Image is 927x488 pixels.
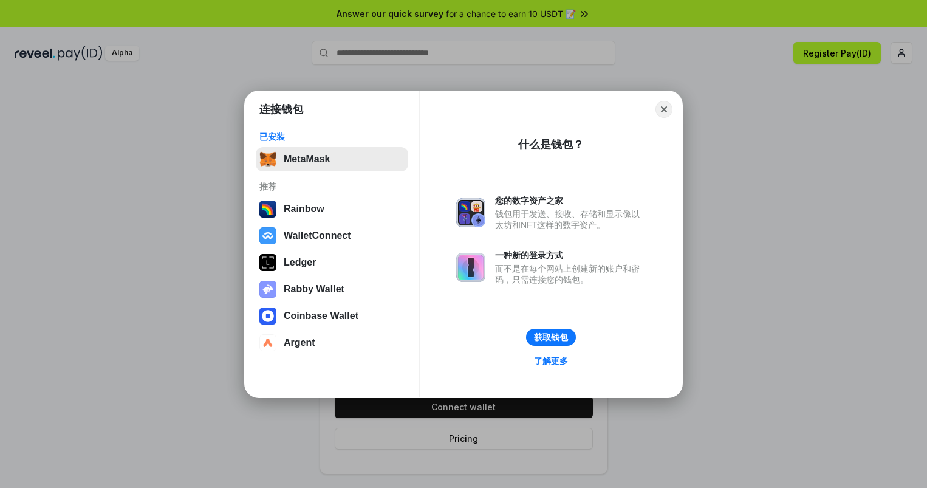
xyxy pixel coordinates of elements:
div: WalletConnect [284,230,351,241]
img: svg+xml,%3Csvg%20width%3D%2228%22%20height%3D%2228%22%20viewBox%3D%220%200%2028%2028%22%20fill%3D... [259,227,276,244]
div: 而不是在每个网站上创建新的账户和密码，只需连接您的钱包。 [495,263,646,285]
div: 钱包用于发送、接收、存储和显示像以太坊和NFT这样的数字资产。 [495,208,646,230]
div: 获取钱包 [534,332,568,343]
div: Coinbase Wallet [284,311,358,321]
div: 一种新的登录方式 [495,250,646,261]
button: Close [655,101,672,118]
div: 已安装 [259,131,405,142]
div: 什么是钱包？ [518,137,584,152]
img: svg+xml,%3Csvg%20xmlns%3D%22http%3A%2F%2Fwww.w3.org%2F2000%2Fsvg%22%20width%3D%2228%22%20height%3... [259,254,276,271]
img: svg+xml,%3Csvg%20xmlns%3D%22http%3A%2F%2Fwww.w3.org%2F2000%2Fsvg%22%20fill%3D%22none%22%20viewBox... [456,198,485,227]
img: svg+xml,%3Csvg%20xmlns%3D%22http%3A%2F%2Fwww.w3.org%2F2000%2Fsvg%22%20fill%3D%22none%22%20viewBox... [456,253,485,282]
div: MetaMask [284,154,330,165]
img: svg+xml,%3Csvg%20width%3D%2228%22%20height%3D%2228%22%20viewBox%3D%220%200%2028%2028%22%20fill%3D... [259,334,276,351]
div: 您的数字资产之家 [495,195,646,206]
button: Rainbow [256,197,408,221]
div: Rabby Wallet [284,284,344,295]
button: Rabby Wallet [256,277,408,301]
button: Ledger [256,250,408,275]
div: 推荐 [259,181,405,192]
div: 了解更多 [534,356,568,366]
button: Argent [256,331,408,355]
a: 了解更多 [527,353,575,369]
img: svg+xml,%3Csvg%20xmlns%3D%22http%3A%2F%2Fwww.w3.org%2F2000%2Fsvg%22%20fill%3D%22none%22%20viewBox... [259,281,276,298]
div: Argent [284,337,315,348]
button: WalletConnect [256,224,408,248]
button: 获取钱包 [526,329,576,346]
img: svg+xml,%3Csvg%20width%3D%2228%22%20height%3D%2228%22%20viewBox%3D%220%200%2028%2028%22%20fill%3D... [259,308,276,325]
button: MetaMask [256,147,408,171]
button: Coinbase Wallet [256,304,408,328]
div: Ledger [284,257,316,268]
img: svg+xml,%3Csvg%20width%3D%22120%22%20height%3D%22120%22%20viewBox%3D%220%200%20120%20120%22%20fil... [259,201,276,218]
div: Rainbow [284,204,324,215]
h1: 连接钱包 [259,102,303,117]
img: svg+xml,%3Csvg%20fill%3D%22none%22%20height%3D%2233%22%20viewBox%3D%220%200%2035%2033%22%20width%... [259,151,276,168]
